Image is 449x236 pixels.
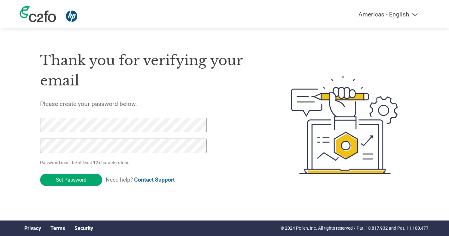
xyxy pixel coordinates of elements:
img: create-password [280,41,409,209]
a: Privacy [24,225,41,231]
span: Need help? [106,177,175,183]
p: © 2024 Pollen, Inc. All rights reserved / Pat. 10,817,932 and Pat. 11,100,477. [281,225,430,232]
input: Set Password [40,174,102,186]
img: c2fo logo [20,6,56,22]
h5: Please create your password below. [40,100,262,108]
a: Security [74,225,93,231]
p: Password must be at least 12 characters long [40,159,209,166]
a: Terms [50,225,65,231]
img: HP [66,10,77,22]
h1: Thank you for verifying your email [40,50,262,91]
a: Contact Support [134,177,175,183]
